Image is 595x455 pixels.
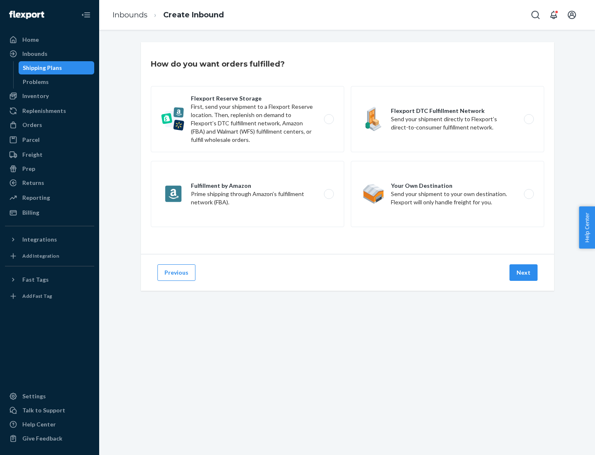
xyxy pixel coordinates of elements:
button: Give Feedback [5,432,94,445]
div: Inventory [22,92,49,100]
div: Integrations [22,235,57,244]
div: Parcel [22,136,40,144]
a: Parcel [5,133,94,146]
a: Inbounds [112,10,148,19]
a: Inventory [5,89,94,103]
div: Freight [22,151,43,159]
div: Returns [22,179,44,187]
a: Orders [5,118,94,132]
button: Close Navigation [78,7,94,23]
h3: How do you want orders fulfilled? [151,59,285,69]
a: Freight [5,148,94,161]
div: Problems [23,78,49,86]
a: Replenishments [5,104,94,117]
button: Open account menu [564,7,580,23]
div: Settings [22,392,46,400]
div: Prep [22,165,35,173]
a: Home [5,33,94,46]
div: Shipping Plans [23,64,62,72]
div: Orders [22,121,42,129]
button: Fast Tags [5,273,94,286]
a: Create Inbound [163,10,224,19]
ol: breadcrumbs [106,3,231,27]
a: Problems [19,75,95,89]
a: Settings [5,390,94,403]
div: Give Feedback [22,434,62,443]
a: Inbounds [5,47,94,60]
div: Fast Tags [22,275,49,284]
button: Help Center [579,206,595,249]
button: Next [509,264,538,281]
a: Talk to Support [5,404,94,417]
a: Prep [5,162,94,175]
div: Replenishments [22,107,66,115]
a: Add Fast Tag [5,290,94,303]
div: Add Fast Tag [22,292,52,299]
a: Add Integration [5,249,94,263]
a: Help Center [5,418,94,431]
div: Reporting [22,194,50,202]
div: Inbounds [22,50,48,58]
div: Billing [22,208,39,217]
a: Returns [5,176,94,189]
button: Open notifications [545,7,562,23]
button: Previous [157,264,195,281]
a: Reporting [5,191,94,204]
div: Help Center [22,420,56,429]
div: Talk to Support [22,406,65,414]
a: Shipping Plans [19,61,95,74]
a: Billing [5,206,94,219]
img: Flexport logo [9,11,44,19]
button: Open Search Box [527,7,544,23]
div: Add Integration [22,252,59,259]
div: Home [22,36,39,44]
button: Integrations [5,233,94,246]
